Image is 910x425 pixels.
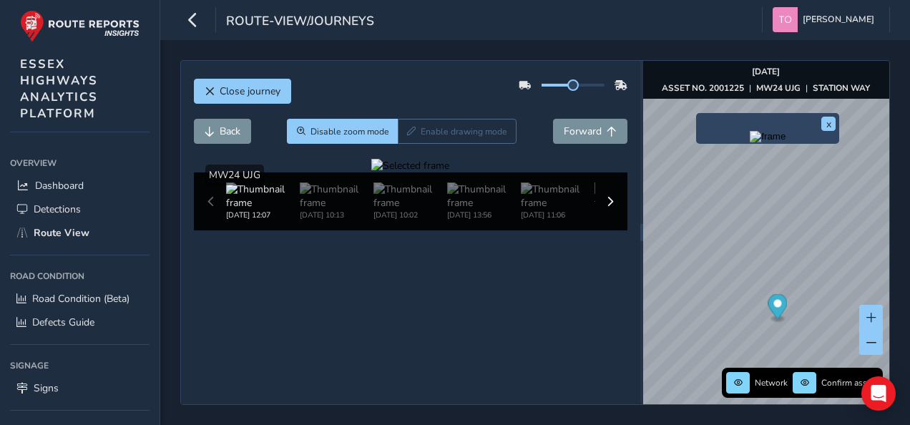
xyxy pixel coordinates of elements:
[768,294,787,323] div: Map marker
[220,84,280,98] span: Close journey
[287,119,398,144] button: Zoom
[447,210,521,220] div: [DATE] 13:56
[521,182,595,210] img: Thumbnail frame
[32,316,94,329] span: Defects Guide
[803,7,874,32] span: [PERSON_NAME]
[300,210,373,220] div: [DATE] 10:13
[750,131,786,142] img: frame
[756,82,801,94] strong: MW24 UJG
[34,381,59,395] span: Signs
[220,124,240,138] span: Back
[752,66,780,77] strong: [DATE]
[595,210,668,220] div: [DATE] 10:33
[32,292,129,306] span: Road Condition (Beta)
[34,226,89,240] span: Route View
[447,182,521,210] img: Thumbnail frame
[553,119,627,144] button: Forward
[373,210,447,220] div: [DATE] 10:02
[10,174,150,197] a: Dashboard
[35,179,84,192] span: Dashboard
[300,182,373,210] img: Thumbnail frame
[595,182,668,210] img: Thumbnail frame
[773,7,879,32] button: [PERSON_NAME]
[10,197,150,221] a: Detections
[662,82,744,94] strong: ASSET NO. 2001225
[700,131,836,140] button: Preview frame
[10,221,150,245] a: Route View
[20,56,98,122] span: ESSEX HIGHWAYS ANALYTICS PLATFORM
[226,210,300,220] div: [DATE] 12:07
[755,377,788,389] span: Network
[10,265,150,287] div: Road Condition
[226,12,374,32] span: route-view/journeys
[564,124,602,138] span: Forward
[662,82,870,94] div: | |
[310,126,389,137] span: Disable zoom mode
[813,82,870,94] strong: STATION WAY
[861,376,896,411] div: Open Intercom Messenger
[226,182,300,210] img: Thumbnail frame
[10,152,150,174] div: Overview
[373,182,447,210] img: Thumbnail frame
[10,311,150,334] a: Defects Guide
[821,377,879,389] span: Confirm assets
[10,376,150,400] a: Signs
[209,168,260,182] span: MW24 UJG
[10,287,150,311] a: Road Condition (Beta)
[10,355,150,376] div: Signage
[821,117,836,131] button: x
[194,119,251,144] button: Back
[773,7,798,32] img: diamond-layout
[194,79,291,104] button: Close journey
[521,210,595,220] div: [DATE] 11:06
[20,10,140,42] img: rr logo
[34,202,81,216] span: Detections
